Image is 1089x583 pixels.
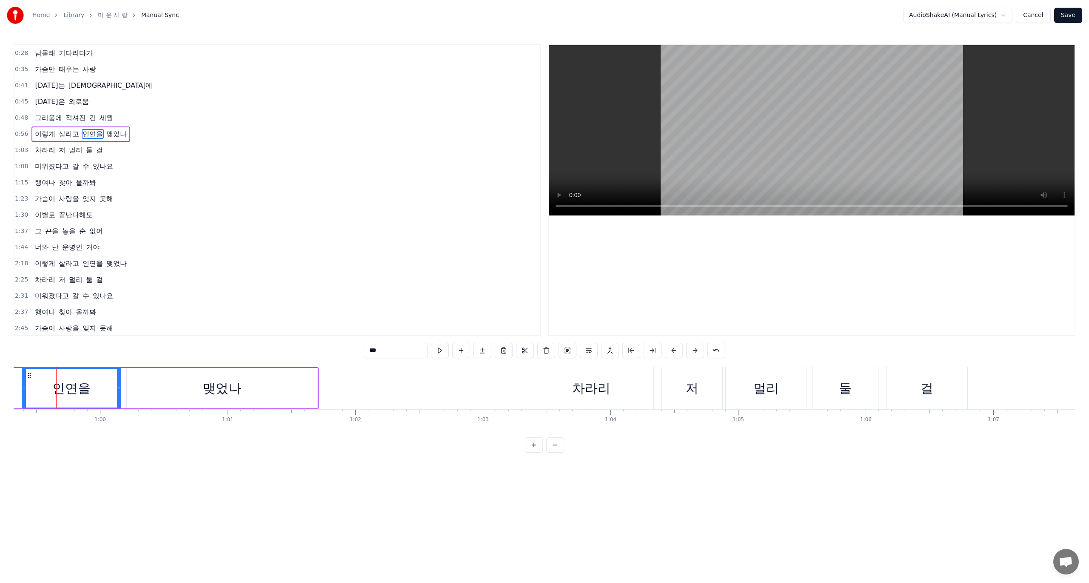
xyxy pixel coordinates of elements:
nav: breadcrumb [32,11,179,20]
span: 맺었나 [105,129,128,139]
span: 2:31 [15,292,28,300]
span: 남몰래 [34,48,56,58]
span: 2:18 [15,259,28,268]
span: 태우는 [58,64,80,74]
span: 끈을 [44,226,60,236]
span: 1:44 [15,243,28,252]
a: Home [32,11,50,20]
span: 둘 [85,275,94,284]
img: youka [7,7,24,24]
span: [DATE]은 [34,97,66,106]
span: [DEMOGRAPHIC_DATA]에 [68,80,154,90]
span: 1:37 [15,227,28,235]
div: 걸 [921,379,933,398]
span: 수 [82,161,90,171]
span: 가슴이 [34,323,56,333]
span: 0:41 [15,81,28,90]
span: 외로움 [68,97,90,106]
span: 거야 [85,242,100,252]
span: 올까봐 [75,178,97,187]
span: 1:15 [15,178,28,187]
span: 긴 [88,113,97,123]
span: 맺었나 [105,258,128,268]
span: 잊지 [82,323,97,333]
span: 0:35 [15,65,28,74]
span: 0:56 [15,130,28,138]
span: 1:30 [15,211,28,219]
span: 인연을 [82,129,104,139]
span: 갈 [71,161,80,171]
span: 이별로 [34,210,56,220]
span: [DATE]는 [34,80,66,90]
span: 사랑 [82,64,97,74]
span: 행여나 [34,178,56,187]
span: 0:48 [15,114,28,122]
button: Cancel [1016,8,1050,23]
span: 그리움에 [34,113,63,123]
div: 채팅 열기 [1053,549,1079,574]
span: 0:45 [15,98,28,106]
div: 1:05 [733,416,744,423]
div: 1:07 [988,416,999,423]
span: 있나요 [92,161,114,171]
span: 찾아 [58,307,73,317]
div: 맺었나 [203,379,241,398]
span: 1:03 [15,146,28,155]
span: 기다리다가 [58,48,94,58]
span: 잊지 [82,194,97,204]
span: 운명인 [61,242,83,252]
div: 인연을 [52,379,91,398]
span: 2:25 [15,276,28,284]
span: 멀리 [68,145,83,155]
span: 순 [78,226,87,236]
div: 1:03 [477,416,489,423]
span: 이렇게 [34,129,56,139]
span: 너와 [34,242,49,252]
a: Library [63,11,84,20]
div: 1:04 [605,416,616,423]
span: 걸 [95,145,104,155]
span: 사랑을 [58,194,80,204]
span: 살라고 [58,258,80,268]
span: 못해 [99,194,114,204]
span: 놓을 [61,226,77,236]
span: Manual Sync [141,11,179,20]
span: 있나요 [92,291,114,301]
span: 차라리 [34,145,56,155]
span: 걸 [95,275,104,284]
span: 가슴이 [34,194,56,204]
span: 저 [58,275,66,284]
span: 그 [34,226,43,236]
span: 수 [82,291,90,301]
div: 멀리 [753,379,779,398]
div: 둘 [839,379,852,398]
div: 저 [686,379,698,398]
span: 사랑을 [58,323,80,333]
span: 행여나 [34,307,56,317]
span: 가슴만 [34,64,56,74]
span: 찾아 [58,178,73,187]
span: 미워졌다고 [34,161,70,171]
span: 난 [51,242,60,252]
a: 미 운 사 랑 [98,11,127,20]
span: 끝난다해도 [58,210,94,220]
span: 이렇게 [34,258,56,268]
span: 인연을 [82,258,104,268]
span: 미워졌다고 [34,291,70,301]
span: 차라리 [34,275,56,284]
div: 1:01 [222,416,234,423]
span: 못해 [99,323,114,333]
span: 2:45 [15,324,28,333]
div: 1:00 [94,416,106,423]
span: 2:37 [15,308,28,316]
span: 살라고 [58,129,80,139]
span: 저 [58,145,66,155]
div: 1:06 [860,416,872,423]
div: 차라리 [572,379,610,398]
span: 1:08 [15,162,28,171]
span: 세월 [99,113,114,123]
div: 1:02 [350,416,361,423]
span: 올까봐 [75,307,97,317]
span: 둘 [85,145,94,155]
span: 적셔진 [65,113,87,123]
